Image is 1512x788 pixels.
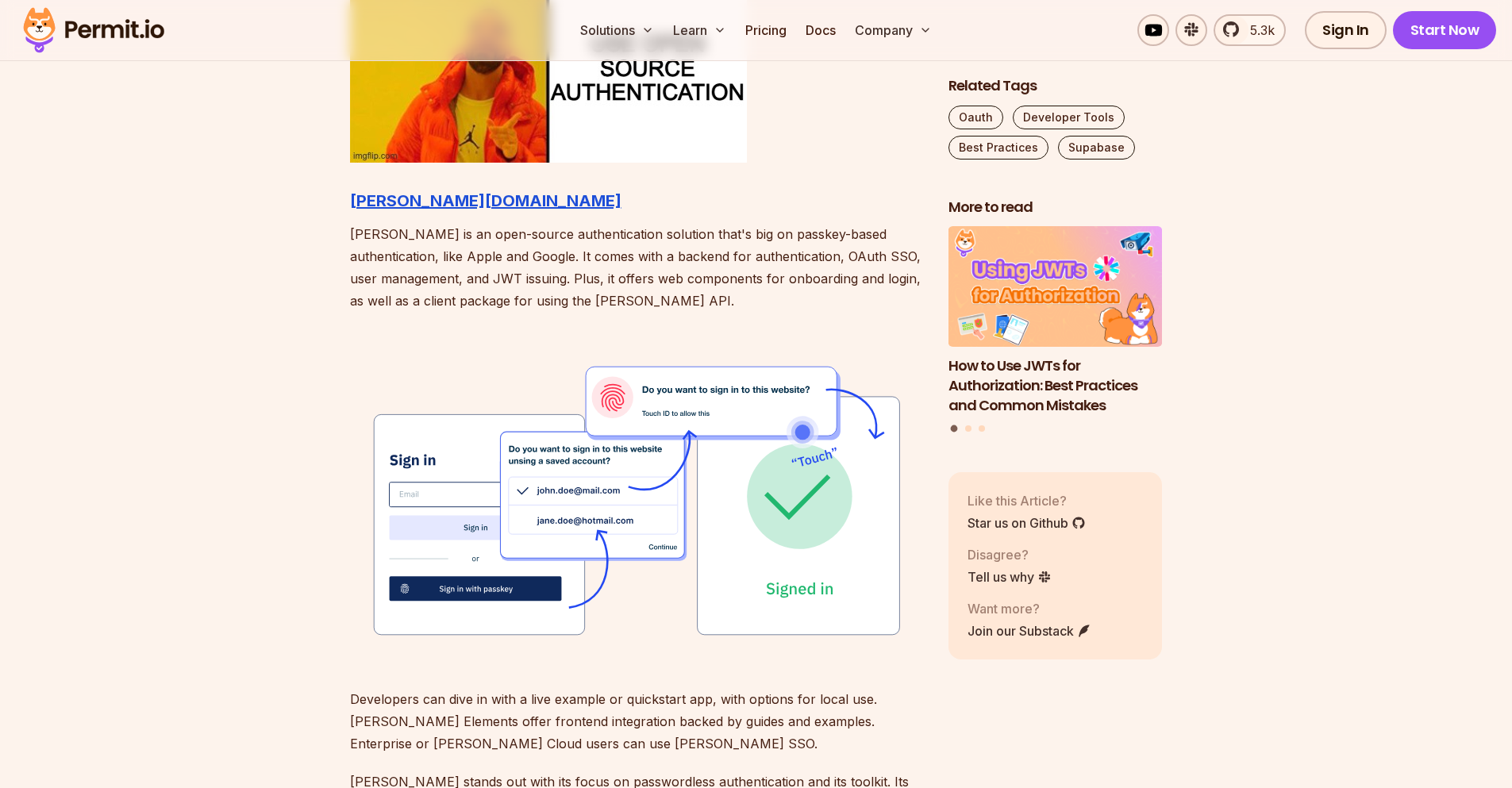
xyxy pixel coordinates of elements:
div: Posts [948,227,1163,435]
h2: More to read [948,198,1163,217]
img: 62347acc8e591551673c32f0_Passkeys%202.svg [350,337,923,663]
p: [PERSON_NAME] is an open-source authentication solution that's big on passkey-based authenticatio... [350,223,923,312]
p: Disagree? [968,545,1052,564]
p: Want more? [968,599,1091,618]
a: Supabase [1058,136,1135,160]
button: Go to slide 1 [951,425,958,432]
button: Company [848,14,938,46]
a: Developer Tools [1013,106,1125,129]
h3: How to Use JWTs for Authorization: Best Practices and Common Mistakes [948,356,1163,415]
li: 1 of 3 [948,227,1163,416]
a: Join our Substack [968,621,1091,640]
a: Tell us why [968,567,1052,586]
button: Go to slide 3 [979,425,985,432]
a: Best Practices [948,136,1048,160]
h2: Related Tags [948,76,1163,96]
a: [PERSON_NAME][DOMAIN_NAME] [350,191,621,210]
button: Go to slide 2 [965,425,971,432]
a: Star us on Github [968,513,1086,532]
a: Docs [799,14,842,46]
img: Permit logo [16,3,171,57]
p: Developers can dive in with a live example or quickstart app, with options for local use. [PERSON... [350,688,923,755]
a: Start Now [1393,11,1497,49]
span: 5.3k [1241,21,1275,40]
p: Like this Article? [968,491,1086,510]
button: Learn [667,14,733,46]
img: How to Use JWTs for Authorization: Best Practices and Common Mistakes [948,227,1163,348]
a: 5.3k [1214,14,1286,46]
a: Sign In [1305,11,1387,49]
button: Solutions [574,14,660,46]
a: Pricing [739,14,793,46]
a: Oauth [948,106,1003,129]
